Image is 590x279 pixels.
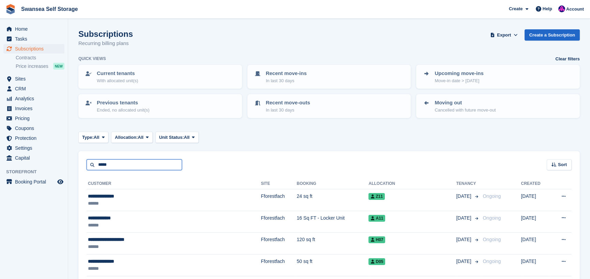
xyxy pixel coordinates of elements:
a: Recent move-ins In last 30 days [248,65,410,88]
span: Type: [82,134,94,141]
span: All [138,134,143,141]
span: All [184,134,190,141]
a: menu [3,153,64,163]
td: 50 sq ft [297,254,369,276]
span: Storefront [6,168,68,175]
span: Ongoing [483,259,501,264]
th: Tenancy [456,178,480,189]
td: Fforestfach [261,189,297,211]
p: Moving out [435,99,496,107]
div: NEW [53,63,64,70]
p: Upcoming move-ins [435,70,483,77]
td: Fforestfach [261,254,297,276]
span: Booking Portal [15,177,56,187]
img: Donna Davies [558,5,565,12]
span: Export [497,32,511,39]
a: Current tenants With allocated unit(s) [79,65,241,88]
p: Previous tenants [97,99,150,107]
a: menu [3,177,64,187]
th: Created [521,178,550,189]
span: A11 [368,215,385,222]
a: menu [3,34,64,44]
th: Customer [87,178,261,189]
span: Coupons [15,123,56,133]
a: menu [3,143,64,153]
a: Moving out Cancelled with future move-out [417,95,579,117]
a: Price increases NEW [16,62,64,70]
span: Protection [15,133,56,143]
span: Home [15,24,56,34]
p: In last 30 days [266,77,307,84]
h6: Quick views [78,56,106,62]
p: Recent move-ins [266,70,307,77]
span: All [94,134,100,141]
span: Ongoing [483,237,501,242]
p: Cancelled with future move-out [435,107,496,114]
button: Allocation: All [111,132,153,143]
a: Contracts [16,55,64,61]
button: Export [489,29,519,41]
p: In last 30 days [266,107,310,114]
td: [DATE] [521,189,550,211]
span: H07 [368,236,385,243]
span: CRM [15,84,56,93]
td: Fforestfach [261,211,297,233]
span: Sort [558,161,567,168]
td: [DATE] [521,211,550,233]
a: menu [3,133,64,143]
span: Price increases [16,63,48,70]
span: Ongoing [483,215,501,221]
span: Capital [15,153,56,163]
span: Tasks [15,34,56,44]
td: 120 sq ft [297,233,369,254]
a: menu [3,84,64,93]
a: menu [3,104,64,113]
img: stora-icon-8386f47178a22dfd0bd8f6a31ec36ba5ce8667c1dd55bd0f319d3a0aa187defe.svg [5,4,16,14]
span: Help [543,5,552,12]
th: Site [261,178,297,189]
th: Allocation [368,178,456,189]
span: Create [509,5,523,12]
a: menu [3,114,64,123]
button: Type: All [78,132,108,143]
td: 16 Sq FT - Locker Unit [297,211,369,233]
p: Recent move-outs [266,99,310,107]
a: Preview store [56,178,64,186]
button: Unit Status: All [155,132,199,143]
a: Upcoming move-ins Move-in date > [DATE] [417,65,579,88]
span: Unit Status: [159,134,184,141]
a: Swansea Self Storage [18,3,80,15]
a: menu [3,74,64,84]
p: With allocated unit(s) [97,77,138,84]
p: Move-in date > [DATE] [435,77,483,84]
a: Recent move-outs In last 30 days [248,95,410,117]
a: menu [3,24,64,34]
span: Allocation: [115,134,138,141]
a: Previous tenants Ended, no allocated unit(s) [79,95,241,117]
span: Invoices [15,104,56,113]
a: Create a Subscription [525,29,580,41]
span: [DATE] [456,193,472,200]
span: Settings [15,143,56,153]
a: menu [3,44,64,54]
span: D05 [368,258,385,265]
th: Booking [297,178,369,189]
td: [DATE] [521,254,550,276]
td: Fforestfach [261,233,297,254]
span: Analytics [15,94,56,103]
span: Sites [15,74,56,84]
h1: Subscriptions [78,29,133,39]
td: 24 sq ft [297,189,369,211]
span: Account [566,6,584,13]
p: Recurring billing plans [78,40,133,47]
p: Current tenants [97,70,138,77]
span: [DATE] [456,258,472,265]
span: [DATE] [456,215,472,222]
a: Clear filters [555,56,580,62]
span: Pricing [15,114,56,123]
td: [DATE] [521,233,550,254]
a: menu [3,94,64,103]
span: Z11 [368,193,385,200]
a: menu [3,123,64,133]
span: [DATE] [456,236,472,243]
